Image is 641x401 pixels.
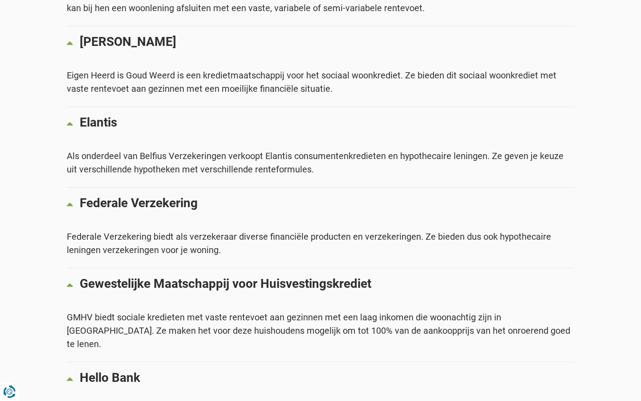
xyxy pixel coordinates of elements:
div: Eigen Heerd is Goud Weerd is een kredietmaatschappij voor het sociaal woonkrediet. Ze bieden dit ... [67,69,574,95]
div: Als onderdeel van Belfius Verzekeringen verkoopt Elantis consumentenkredieten en hypothecaire len... [67,149,574,176]
div: GMHV biedt sociale kredieten met vaste rentevoet aan gezinnen met een laag inkomen die woonachtig... [67,311,574,351]
a: Gewestelijke Maatschappij voor Huisvestingskrediet [67,268,574,304]
p: Gewestelijke Maatschappij voor Huisvestingskrediet [80,277,574,291]
p: Hello Bank [80,371,574,385]
a: [PERSON_NAME] [67,26,574,62]
p: Elantis [80,116,574,129]
a: Hello Bank [67,362,574,398]
div: Federale Verzekering biedt als verzekeraar diverse financiële producten en verzekeringen. Ze bied... [67,230,574,257]
p: [PERSON_NAME] [80,35,574,49]
p: Federale Verzekering [80,196,574,210]
a: Federale Verzekering [67,188,574,223]
a: Elantis [67,107,574,143]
